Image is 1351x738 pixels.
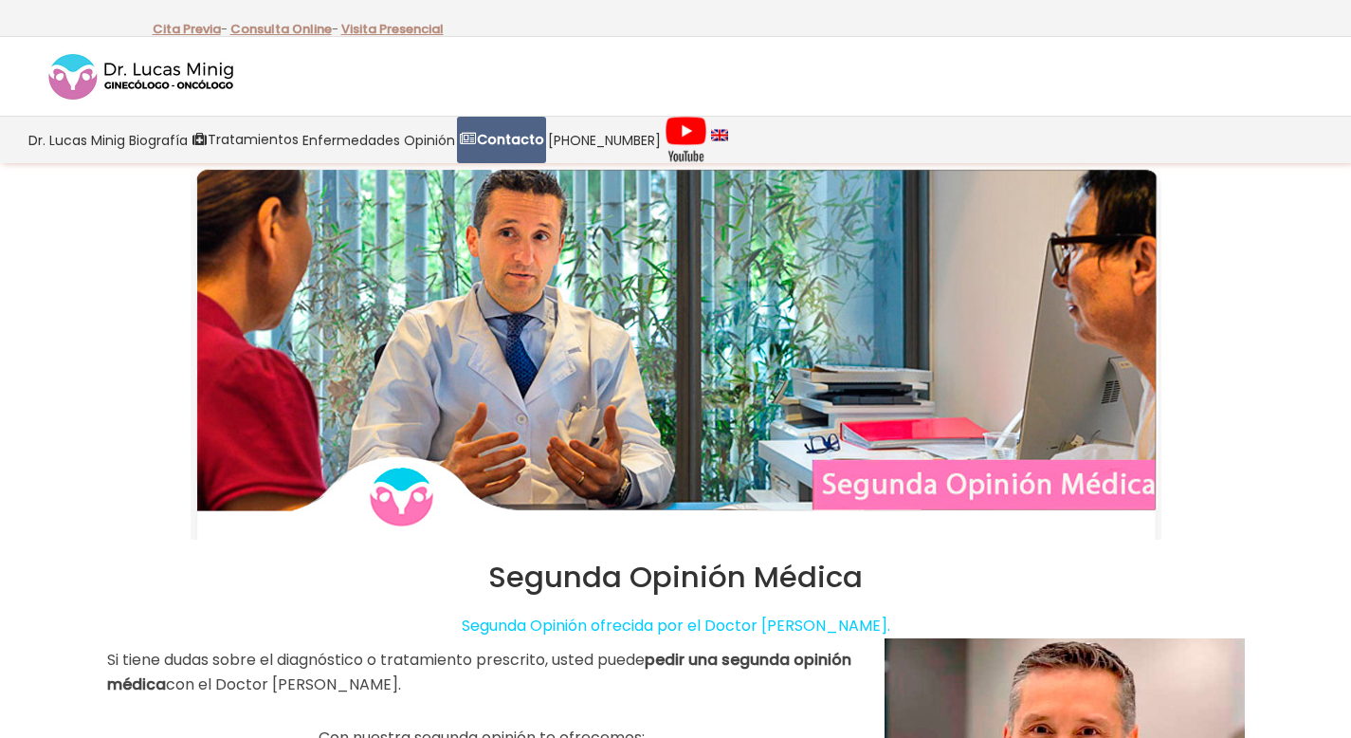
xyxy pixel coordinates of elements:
img: Segunda Opinión Medica Dr Lucas Minig Valencia- [191,163,1161,540]
span: Dr. Lucas Minig [28,129,125,151]
a: Visita Presencial [341,20,444,38]
a: Dr. Lucas Minig [27,117,127,163]
a: Opinión [402,117,457,163]
p: Si tiene dudas sobre el diagnóstico o tratamiento prescrito, usted puede con el Doctor [PERSON_NA... [107,648,856,697]
span: [PHONE_NUMBER] [548,129,661,151]
span: Segunda Opinión ofrecida por el Doctor [PERSON_NAME]. [462,615,890,637]
a: Contacto [457,117,546,163]
a: Tratamientos [190,117,301,163]
a: Videos Youtube Ginecología [663,117,709,163]
p: - [153,17,228,42]
a: Enfermedades [301,117,402,163]
img: Videos Youtube Ginecología [665,116,707,163]
img: language english [711,129,728,140]
span: Biografía [129,129,188,151]
span: Enfermedades [302,129,400,151]
a: Consulta Online [230,20,332,38]
span: Tratamientos [208,129,299,151]
span: Opinión [404,129,455,151]
a: [PHONE_NUMBER] [546,117,663,163]
strong: Contacto [477,130,544,149]
a: Biografía [127,117,190,163]
a: language english [709,117,730,163]
p: - [230,17,338,42]
a: Cita Previa [153,20,221,38]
